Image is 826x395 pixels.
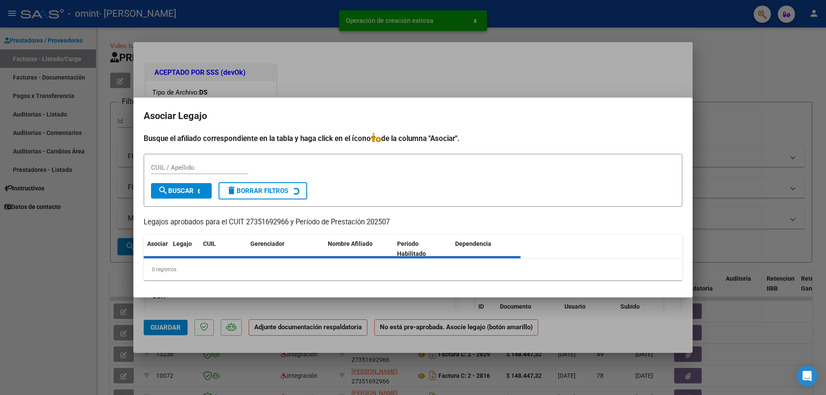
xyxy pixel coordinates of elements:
[397,240,426,257] span: Periodo Habilitado
[797,366,817,386] div: Open Intercom Messenger
[151,183,212,199] button: Buscar
[455,240,491,247] span: Dependencia
[203,240,216,247] span: CUIL
[158,185,168,196] mat-icon: search
[247,235,324,263] datatable-header-cell: Gerenciador
[170,235,200,263] datatable-header-cell: Legajo
[452,235,521,263] datatable-header-cell: Dependencia
[328,240,373,247] span: Nombre Afiliado
[144,217,682,228] p: Legajos aprobados para el CUIT 27351692966 y Período de Prestación 202507
[226,187,288,195] span: Borrar Filtros
[147,240,168,247] span: Asociar
[144,259,682,280] div: 0 registros
[394,235,452,263] datatable-header-cell: Periodo Habilitado
[250,240,284,247] span: Gerenciador
[144,235,170,263] datatable-header-cell: Asociar
[324,235,394,263] datatable-header-cell: Nombre Afiliado
[144,133,682,144] h4: Busque el afiliado correspondiente en la tabla y haga click en el ícono de la columna "Asociar".
[226,185,237,196] mat-icon: delete
[200,235,247,263] datatable-header-cell: CUIL
[219,182,307,199] button: Borrar Filtros
[173,240,192,247] span: Legajo
[158,187,194,195] span: Buscar
[144,108,682,124] h2: Asociar Legajo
